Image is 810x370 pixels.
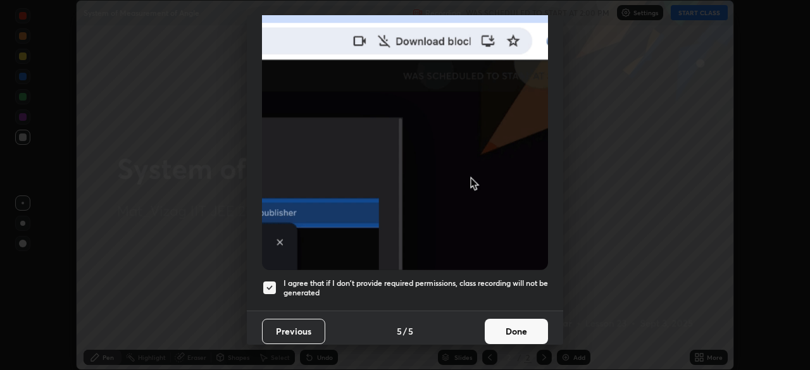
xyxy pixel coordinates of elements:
[403,324,407,338] h4: /
[262,319,325,344] button: Previous
[485,319,548,344] button: Done
[408,324,413,338] h4: 5
[397,324,402,338] h4: 5
[283,278,548,298] h5: I agree that if I don't provide required permissions, class recording will not be generated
